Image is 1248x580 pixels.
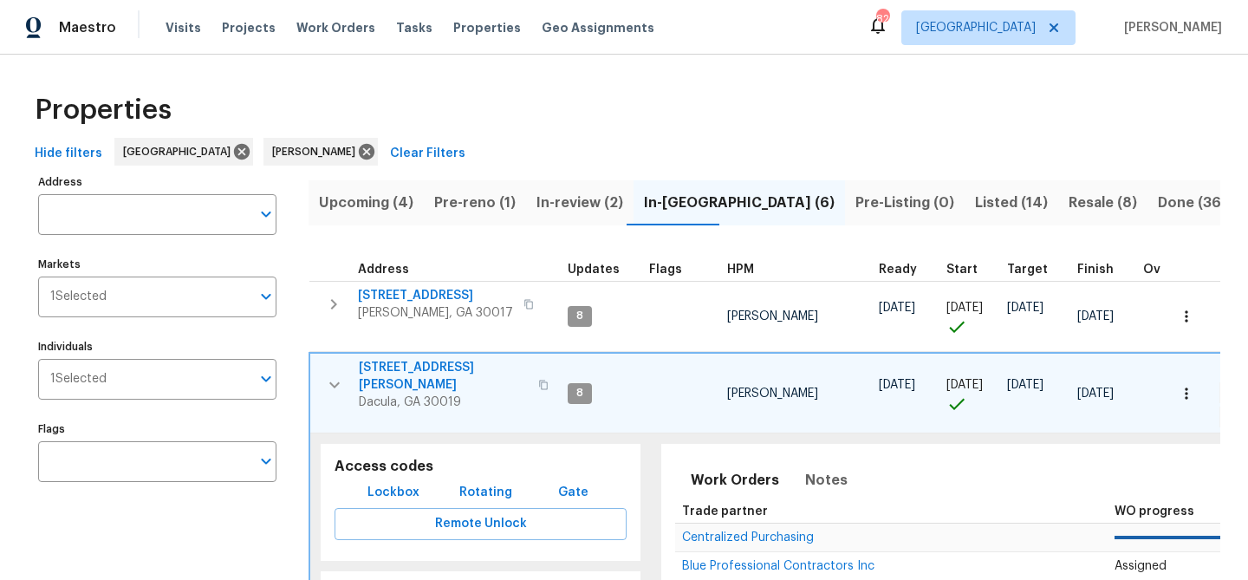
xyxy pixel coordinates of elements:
[383,138,472,170] button: Clear Filters
[254,284,278,309] button: Open
[1143,264,1188,276] span: Overall
[114,138,253,166] div: [GEOGRAPHIC_DATA]
[1007,264,1048,276] span: Target
[28,138,109,170] button: Hide filters
[50,290,107,304] span: 1 Selected
[939,353,1000,433] td: Project started on time
[1077,264,1129,276] div: Projected renovation finish date
[50,372,107,387] span: 1 Selected
[1069,191,1137,215] span: Resale (8)
[682,560,874,572] span: Blue Professional Contractors Inc
[348,513,613,535] span: Remote Unlock
[855,191,954,215] span: Pre-Listing (0)
[644,191,835,215] span: In-[GEOGRAPHIC_DATA] (6)
[367,482,419,504] span: Lockbox
[38,424,276,434] label: Flags
[358,264,409,276] span: Address
[1158,191,1236,215] span: Done (369)
[805,468,848,492] span: Notes
[358,287,513,304] span: [STREET_ADDRESS]
[38,342,276,352] label: Individuals
[975,191,1048,215] span: Listed (14)
[296,19,375,36] span: Work Orders
[727,264,754,276] span: HPM
[123,143,237,160] span: [GEOGRAPHIC_DATA]
[876,10,888,28] div: 82
[1007,302,1043,314] span: [DATE]
[682,531,814,544] span: Centralized Purchasing
[569,309,590,323] span: 8
[1115,505,1194,518] span: WO progress
[166,19,201,36] span: Visits
[939,281,1000,352] td: Project started on time
[536,191,623,215] span: In-review (2)
[254,367,278,391] button: Open
[682,561,874,571] a: Blue Professional Contractors Inc
[434,191,516,215] span: Pre-reno (1)
[568,264,620,276] span: Updates
[727,310,818,323] span: [PERSON_NAME]
[38,259,276,270] label: Markets
[222,19,276,36] span: Projects
[946,379,983,391] span: [DATE]
[545,477,601,509] button: Gate
[727,388,818,400] span: [PERSON_NAME]
[879,264,917,276] span: Ready
[359,359,528,394] span: [STREET_ADDRESS][PERSON_NAME]
[59,19,116,36] span: Maestro
[35,143,102,165] span: Hide filters
[452,477,519,509] button: Rotating
[272,143,362,160] span: [PERSON_NAME]
[35,101,172,119] span: Properties
[254,202,278,226] button: Open
[358,304,513,322] span: [PERSON_NAME], GA 30017
[263,138,378,166] div: [PERSON_NAME]
[682,505,768,518] span: Trade partner
[453,19,521,36] span: Properties
[335,508,627,540] button: Remote Unlock
[879,302,915,314] span: [DATE]
[1117,19,1222,36] span: [PERSON_NAME]
[254,449,278,473] button: Open
[359,394,528,411] span: Dacula, GA 30019
[916,19,1036,36] span: [GEOGRAPHIC_DATA]
[1143,264,1204,276] div: Days past target finish date
[319,191,413,215] span: Upcoming (4)
[459,482,512,504] span: Rotating
[396,22,432,34] span: Tasks
[946,302,983,314] span: [DATE]
[542,19,654,36] span: Geo Assignments
[1077,264,1114,276] span: Finish
[1077,388,1114,400] span: [DATE]
[1007,264,1063,276] div: Target renovation project end date
[691,468,779,492] span: Work Orders
[361,477,426,509] button: Lockbox
[390,143,465,165] span: Clear Filters
[1077,310,1114,323] span: [DATE]
[946,264,978,276] span: Start
[38,177,276,187] label: Address
[335,458,627,476] h5: Access codes
[552,482,594,504] span: Gate
[682,532,814,543] a: Centralized Purchasing
[1007,379,1043,391] span: [DATE]
[879,264,933,276] div: Earliest renovation start date (first business day after COE or Checkout)
[649,264,682,276] span: Flags
[879,379,915,391] span: [DATE]
[569,386,590,401] span: 8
